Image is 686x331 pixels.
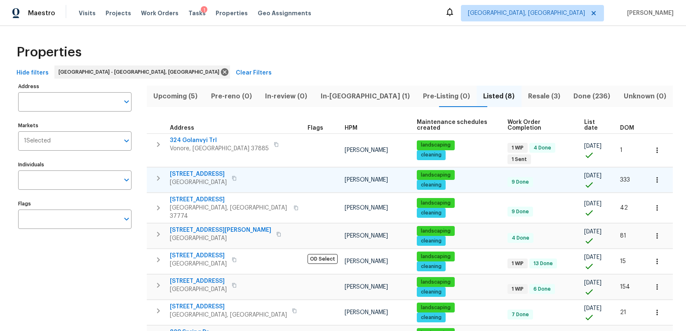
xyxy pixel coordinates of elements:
span: 13 Done [530,260,556,267]
span: [DATE] [584,254,601,260]
span: Done (236) [572,91,612,102]
div: [GEOGRAPHIC_DATA] - [GEOGRAPHIC_DATA], [GEOGRAPHIC_DATA] [54,65,230,79]
span: 1 WIP [508,145,527,152]
span: 4 Done [530,145,554,152]
button: Open [121,135,132,147]
span: [GEOGRAPHIC_DATA], [GEOGRAPHIC_DATA] [468,9,585,17]
span: Address [170,125,194,131]
span: [PERSON_NAME] [345,310,388,315]
span: [GEOGRAPHIC_DATA] - [GEOGRAPHIC_DATA], [GEOGRAPHIC_DATA] [59,68,223,76]
span: 1 [620,147,623,153]
button: Clear Filters [233,65,275,81]
span: Work Order Completion [507,119,570,131]
span: [DATE] [584,173,601,179]
span: 333 [620,177,630,183]
span: landscaping [418,279,454,286]
span: [DATE] [584,201,601,207]
button: Hide filters [13,65,52,81]
span: 154 [620,284,630,290]
span: cleaning [418,238,445,245]
span: landscaping [418,304,454,311]
span: cleaning [418,289,445,296]
span: [DATE] [584,229,601,235]
span: 1 WIP [508,286,527,293]
span: Work Orders [141,9,179,17]
span: Maestro [28,9,55,17]
span: 9 Done [508,179,532,186]
span: [PERSON_NAME] [345,147,388,153]
button: Open [121,213,132,225]
span: 324 Golanvyi Trl [170,136,269,145]
span: 21 [620,310,626,315]
span: Tasks [188,10,206,16]
label: Address [18,84,132,89]
span: In-[GEOGRAPHIC_DATA] (1) [319,91,411,102]
span: 9 Done [508,208,532,215]
span: 7 Done [508,311,532,318]
span: [PERSON_NAME] [345,259,388,264]
span: 1 Selected [24,138,51,145]
label: Individuals [18,162,132,167]
button: Open [121,96,132,107]
span: landscaping [418,253,454,260]
span: Maintenance schedules created [417,119,494,131]
span: Hide filters [16,68,49,78]
span: [GEOGRAPHIC_DATA], [GEOGRAPHIC_DATA] [170,311,287,319]
span: Clear Filters [236,68,272,78]
span: HPM [345,125,357,131]
span: Resale (3) [526,91,562,102]
span: [GEOGRAPHIC_DATA] [170,285,227,294]
span: [PERSON_NAME] [624,9,674,17]
span: Geo Assignments [258,9,311,17]
span: 6 Done [530,286,554,293]
span: Vonore, [GEOGRAPHIC_DATA] 37885 [170,145,269,153]
span: Properties [16,48,82,56]
span: [DATE] [584,280,601,286]
span: [STREET_ADDRESS] [170,303,287,311]
span: cleaning [418,263,445,270]
span: [GEOGRAPHIC_DATA] [170,178,227,186]
span: Unknown (0) [622,91,668,102]
span: [STREET_ADDRESS] [170,196,289,204]
span: [STREET_ADDRESS] [170,277,227,285]
span: landscaping [418,228,454,235]
span: [PERSON_NAME] [345,177,388,183]
span: In-review (0) [263,91,309,102]
span: landscaping [418,172,454,179]
span: cleaning [418,182,445,189]
span: [PERSON_NAME] [345,205,388,211]
span: Pre-reno (0) [209,91,253,102]
span: Pre-Listing (0) [421,91,472,102]
span: 4 Done [508,235,533,242]
span: OD Select [308,254,338,264]
span: 1 WIP [508,260,527,267]
span: [DATE] [584,305,601,311]
span: cleaning [418,210,445,217]
span: [DATE] [584,143,601,149]
span: [PERSON_NAME] [345,233,388,239]
span: Upcoming (5) [152,91,199,102]
span: 15 [620,259,626,264]
span: landscaping [418,200,454,207]
span: Flags [308,125,323,131]
span: [GEOGRAPHIC_DATA], [GEOGRAPHIC_DATA] 37774 [170,204,289,220]
label: Markets [18,123,132,128]
span: [PERSON_NAME] [345,284,388,290]
span: Visits [79,9,96,17]
span: Listed (8) [482,91,516,102]
span: [GEOGRAPHIC_DATA] [170,234,271,242]
span: Properties [216,9,248,17]
span: [STREET_ADDRESS][PERSON_NAME] [170,226,271,234]
span: 42 [620,205,628,211]
span: 1 Sent [508,156,530,163]
span: DOM [620,125,634,131]
div: 1 [201,6,207,14]
span: [STREET_ADDRESS] [170,170,227,178]
label: Flags [18,201,132,206]
span: List date [584,119,606,131]
span: Projects [106,9,131,17]
span: [STREET_ADDRESS] [170,252,227,260]
button: Open [121,174,132,186]
span: landscaping [418,142,454,149]
span: cleaning [418,152,445,159]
